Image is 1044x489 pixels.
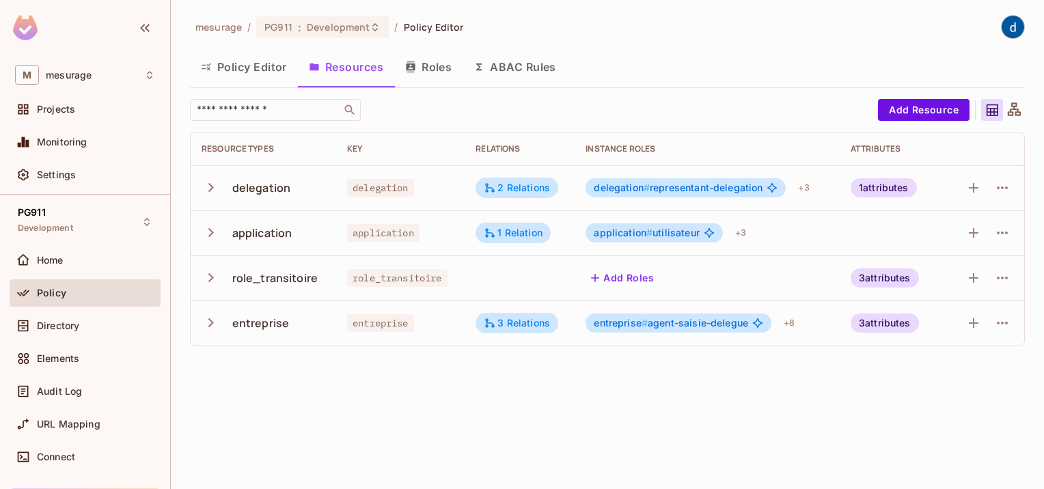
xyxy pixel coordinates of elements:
[37,353,79,364] span: Elements
[232,225,292,240] div: application
[347,224,420,242] span: application
[793,177,814,199] div: + 3
[37,419,100,430] span: URL Mapping
[644,182,650,193] span: #
[37,451,75,462] span: Connect
[37,137,87,148] span: Monitoring
[37,169,76,180] span: Settings
[851,143,937,154] div: Attributes
[37,288,66,298] span: Policy
[13,15,38,40] img: SReyMgAAAABJRU5ErkJggg==
[594,227,652,238] span: application
[594,182,650,193] span: delegation
[404,20,464,33] span: Policy Editor
[594,318,748,329] span: agent-saisie-delegue
[394,50,463,84] button: Roles
[646,227,652,238] span: #
[394,20,398,33] li: /
[594,227,699,238] span: utilisateur
[18,207,46,218] span: PG911
[484,227,542,239] div: 1 Relation
[463,50,567,84] button: ABAC Rules
[232,270,318,285] div: role_transitoire
[232,316,290,331] div: entreprise
[586,267,659,289] button: Add Roles
[37,104,75,115] span: Projects
[15,65,39,85] span: M
[1002,16,1024,38] img: dev 911gcl
[347,143,454,154] div: Key
[190,50,298,84] button: Policy Editor
[851,268,919,288] div: 3 attributes
[37,386,82,397] span: Audit Log
[247,20,251,33] li: /
[37,255,64,266] span: Home
[642,317,648,329] span: #
[730,222,752,244] div: + 3
[878,99,970,121] button: Add Resource
[586,143,829,154] div: Instance roles
[195,20,242,33] span: the active workspace
[851,313,919,333] div: 3 attributes
[18,223,73,234] span: Development
[37,320,79,331] span: Directory
[202,143,325,154] div: Resource Types
[347,269,447,287] span: role_transitoire
[46,70,92,81] span: Workspace: mesurage
[594,182,763,193] span: representant-delegation
[297,22,302,33] span: :
[851,178,917,197] div: 1 attributes
[484,182,550,194] div: 2 Relations
[232,180,291,195] div: delegation
[347,314,414,332] span: entreprise
[298,50,394,84] button: Resources
[476,143,564,154] div: Relations
[484,317,550,329] div: 3 Relations
[307,20,370,33] span: Development
[778,312,800,334] div: + 8
[264,20,292,33] span: PG911
[594,317,648,329] span: entreprise
[347,179,414,197] span: delegation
